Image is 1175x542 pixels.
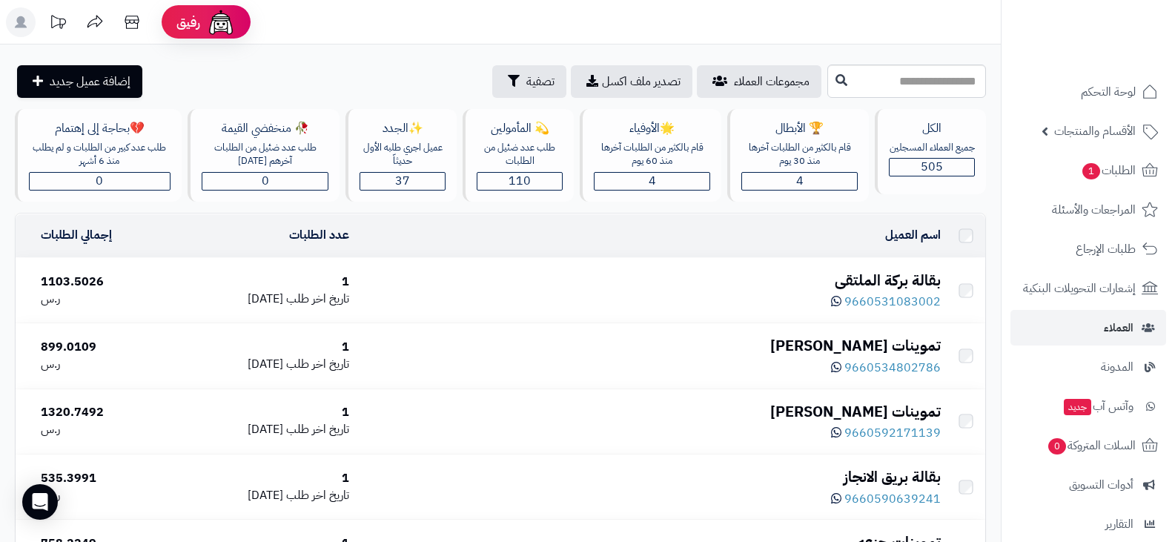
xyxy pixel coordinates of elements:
div: بقالة بريق الانجاز [361,466,941,488]
a: المدونة [1010,349,1166,385]
a: التقارير [1010,506,1166,542]
div: ر.س [41,487,165,504]
div: 1 [176,470,350,487]
span: وآتس آب [1062,396,1133,417]
div: 💔بحاجة إلى إهتمام [29,120,171,137]
div: عميل اجري طلبه الأول حديثاّ [360,141,446,168]
div: تموينات [PERSON_NAME] [361,335,941,357]
div: طلب عدد ضئيل من الطلبات آخرهم [DATE] [202,141,329,168]
div: 1 [176,274,350,291]
div: 🏆 الأبطال [741,120,858,137]
span: التقارير [1105,514,1133,535]
a: ✨الجددعميل اجري طلبه الأول حديثاّ37 [342,109,460,202]
a: المراجعات والأسئلة [1010,192,1166,228]
a: 9660531083002 [831,293,941,311]
span: إشعارات التحويلات البنكية [1023,278,1136,299]
a: العملاء [1010,310,1166,346]
span: المراجعات والأسئلة [1052,199,1136,220]
div: 1 [176,339,350,356]
a: 9660592171139 [831,424,941,442]
span: 0 [1048,438,1066,455]
span: 9660531083002 [844,293,941,311]
span: 4 [796,172,804,190]
a: الطلبات1 [1010,153,1166,188]
a: اسم العميل [885,226,941,244]
span: 505 [921,158,943,176]
span: 9660534802786 [844,359,941,377]
div: 899.0109 [41,339,165,356]
span: مجموعات العملاء [734,73,810,90]
div: 💫 المأمولين [477,120,563,137]
img: ai-face.png [206,7,236,37]
div: تموينات [PERSON_NAME] [361,401,941,423]
span: جديد [1064,399,1091,415]
span: 0 [96,172,103,190]
span: أدوات التسويق [1069,475,1133,495]
a: 💫 المأمولينطلب عدد ضئيل من الطلبات110 [460,109,577,202]
span: 4 [649,172,656,190]
div: بقالة بركة الملتقى [361,270,941,291]
div: طلب عدد ضئيل من الطلبات [477,141,563,168]
div: [DATE] [176,291,350,308]
span: الأقسام والمنتجات [1054,121,1136,142]
a: إجمالي الطلبات [41,226,112,244]
a: 🏆 الأبطالقام بالكثير من الطلبات آخرها منذ 30 يوم4 [724,109,872,202]
div: طلب عدد كبير من الطلبات و لم يطلب منذ 6 أشهر [29,141,171,168]
a: طلبات الإرجاع [1010,231,1166,267]
div: الكل [889,120,975,137]
div: [DATE] [176,487,350,504]
button: تصفية [492,65,566,98]
span: 1 [1082,163,1100,179]
span: تصدير ملف اكسل [602,73,681,90]
span: 0 [262,172,269,190]
div: 1 [176,404,350,421]
a: وآتس آبجديد [1010,389,1166,424]
a: 🥀 منخفضي القيمةطلب عدد ضئيل من الطلبات آخرهم [DATE]0 [185,109,343,202]
div: ر.س [41,356,165,373]
a: مجموعات العملاء [697,65,821,98]
span: السلات المتروكة [1047,435,1136,456]
a: الكلجميع العملاء المسجلين505 [872,109,989,202]
div: 🥀 منخفضي القيمة [202,120,329,137]
span: 9660592171139 [844,424,941,442]
span: تاريخ اخر طلب [286,290,349,308]
a: إشعارات التحويلات البنكية [1010,271,1166,306]
div: جميع العملاء المسجلين [889,141,975,155]
span: 110 [509,172,531,190]
span: لوحة التحكم [1081,82,1136,102]
span: إضافة عميل جديد [50,73,130,90]
span: العملاء [1104,317,1133,338]
span: الطلبات [1081,160,1136,181]
div: قام بالكثير من الطلبات آخرها منذ 60 يوم [594,141,710,168]
a: 9660534802786 [831,359,941,377]
span: طلبات الإرجاع [1076,239,1136,260]
div: ر.س [41,291,165,308]
span: 37 [395,172,410,190]
div: Open Intercom Messenger [22,484,58,520]
div: ✨الجدد [360,120,446,137]
span: المدونة [1101,357,1133,377]
a: تصدير ملف اكسل [571,65,692,98]
div: ر.س [41,421,165,438]
div: 535.3991 [41,470,165,487]
a: لوحة التحكم [1010,74,1166,110]
a: السلات المتروكة0 [1010,428,1166,463]
span: تاريخ اخر طلب [286,420,349,438]
a: تحديثات المنصة [39,7,76,41]
span: رفيق [176,13,200,31]
div: [DATE] [176,421,350,438]
div: [DATE] [176,356,350,373]
div: 1103.5026 [41,274,165,291]
a: عدد الطلبات [289,226,349,244]
div: 🌟الأوفياء [594,120,710,137]
span: تاريخ اخر طلب [286,355,349,373]
div: 1320.7492 [41,404,165,421]
a: 💔بحاجة إلى إهتمامطلب عدد كبير من الطلبات و لم يطلب منذ 6 أشهر0 [12,109,185,202]
span: تاريخ اخر طلب [286,486,349,504]
span: تصفية [526,73,555,90]
a: أدوات التسويق [1010,467,1166,503]
a: 🌟الأوفياءقام بالكثير من الطلبات آخرها منذ 60 يوم4 [577,109,724,202]
a: 9660590639241 [831,490,941,508]
div: قام بالكثير من الطلبات آخرها منذ 30 يوم [741,141,858,168]
span: 9660590639241 [844,490,941,508]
